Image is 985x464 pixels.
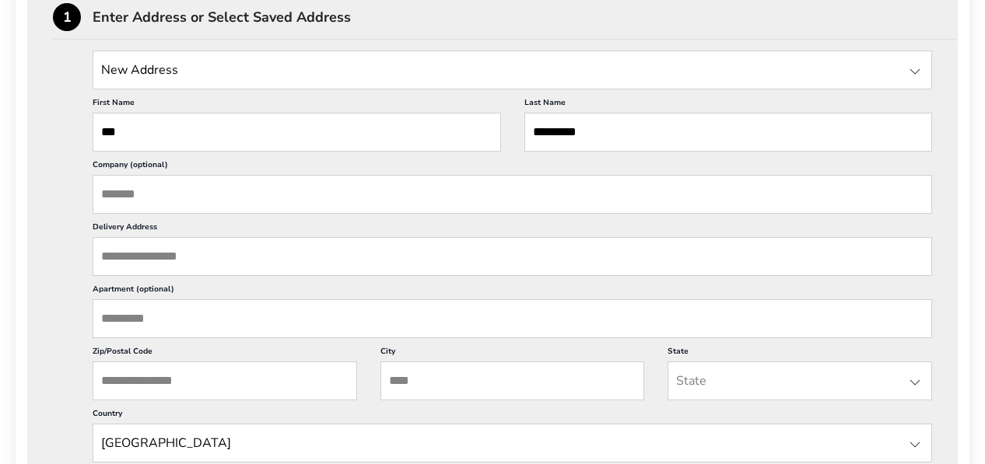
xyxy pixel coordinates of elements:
[93,424,932,462] input: State
[93,97,501,113] label: First Name
[93,10,958,24] div: Enter Address or Select Saved Address
[93,159,932,175] label: Company (optional)
[668,361,932,400] input: State
[93,222,932,237] label: Delivery Address
[93,284,932,299] label: Apartment (optional)
[380,361,645,400] input: City
[93,346,357,361] label: Zip/Postal Code
[524,97,933,113] label: Last Name
[93,299,932,338] input: Apartment
[53,3,81,31] div: 1
[93,408,932,424] label: Country
[380,346,645,361] label: City
[93,237,932,276] input: Delivery Address
[93,51,932,89] input: State
[524,113,933,152] input: Last Name
[668,346,932,361] label: State
[93,113,501,152] input: First Name
[93,175,932,214] input: Company
[93,361,357,400] input: ZIP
